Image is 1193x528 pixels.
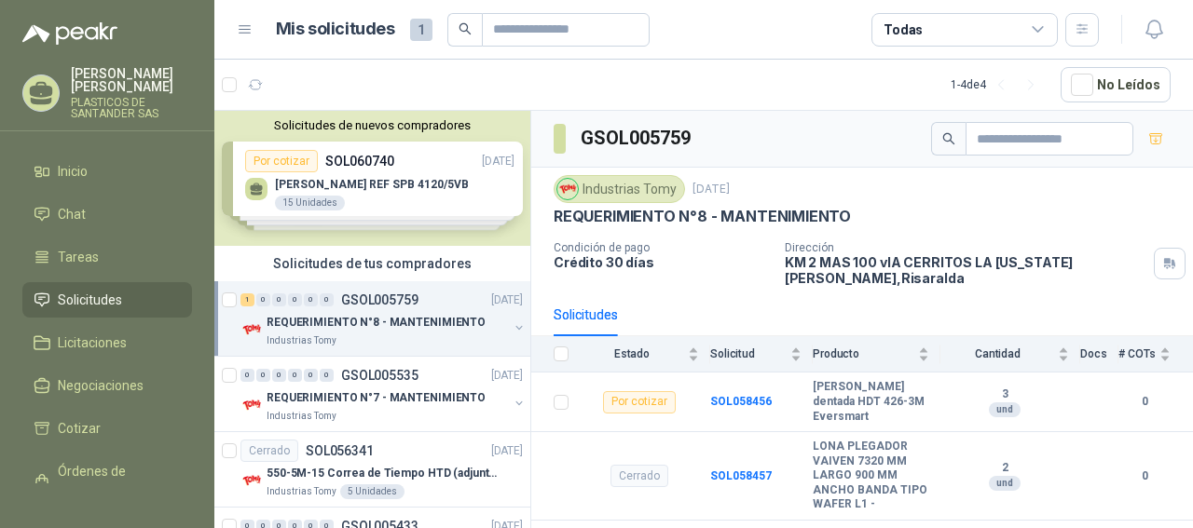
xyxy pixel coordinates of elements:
[22,368,192,403] a: Negociaciones
[256,293,270,306] div: 0
[710,336,813,372] th: Solicitud
[942,132,955,145] span: search
[1061,67,1171,102] button: No Leídos
[240,289,527,348] a: 1 0 0 0 0 0 GSOL005759[DATE] Company LogoREQUERIMIENTO N°8 - MANTENIMIENTOIndustrias Tomy
[989,476,1021,491] div: und
[267,484,336,499] p: Industrias Tomy
[267,465,499,482] p: 550-5M-15 Correa de Tiempo HTD (adjuntar ficha y /o imagenes)
[267,314,486,332] p: REQUERIMIENTO N°8 - MANTENIMIENTO
[710,469,772,482] a: SOL058457
[940,461,1069,476] b: 2
[214,432,530,508] a: CerradoSOL056341[DATE] Company Logo550-5M-15 Correa de Tiempo HTD (adjuntar ficha y /o imagenes)I...
[240,364,527,424] a: 0 0 0 0 0 0 GSOL005535[DATE] Company LogoREQUERIMIENTO N°7 - MANTENIMIENTOIndustrias Tomy
[785,241,1146,254] p: Dirección
[214,246,530,281] div: Solicitudes de tus compradores
[22,239,192,275] a: Tareas
[320,293,334,306] div: 0
[1118,336,1193,372] th: # COTs
[341,369,418,382] p: GSOL005535
[58,375,144,396] span: Negociaciones
[22,154,192,189] a: Inicio
[58,247,99,267] span: Tareas
[22,454,192,509] a: Órdenes de Compra
[491,442,523,460] p: [DATE]
[813,440,929,512] b: LONA PLEGADOR VAIVEN 7320 MM LARGO 900 MM ANCHO BANDA TIPO WAFER L1 -
[554,175,685,203] div: Industrias Tomy
[940,387,1069,402] b: 3
[951,70,1046,100] div: 1 - 4 de 4
[1118,347,1156,360] span: # COTs
[240,293,254,306] div: 1
[71,97,192,119] p: PLASTICOS DE SANTANDER SAS
[288,369,302,382] div: 0
[989,402,1021,417] div: und
[267,409,336,424] p: Industrias Tomy
[58,418,101,439] span: Cotizar
[785,254,1146,286] p: KM 2 MAS 100 vIA CERRITOS LA [US_STATE] [PERSON_NAME] , Risaralda
[580,336,710,372] th: Estado
[710,347,787,360] span: Solicitud
[1080,336,1118,372] th: Docs
[813,380,929,424] b: [PERSON_NAME] dentada HDT 426-3M Eversmart
[58,461,174,502] span: Órdenes de Compra
[256,369,270,382] div: 0
[554,254,770,270] p: Crédito 30 días
[22,282,192,318] a: Solicitudes
[272,293,286,306] div: 0
[304,293,318,306] div: 0
[581,124,693,153] h3: GSOL005759
[214,111,530,246] div: Solicitudes de nuevos compradoresPor cotizarSOL060740[DATE] [PERSON_NAME] REF SPB 4120/5VB15 Unid...
[240,440,298,462] div: Cerrado
[222,118,523,132] button: Solicitudes de nuevos compradores
[267,333,336,348] p: Industrias Tomy
[288,293,302,306] div: 0
[340,484,405,499] div: 5 Unidades
[557,179,578,199] img: Company Logo
[58,161,88,182] span: Inicio
[491,367,523,385] p: [DATE]
[610,465,668,487] div: Cerrado
[603,391,676,413] div: Por cotizar
[410,19,432,41] span: 1
[58,290,122,310] span: Solicitudes
[554,207,851,226] p: REQUERIMIENTO N°8 - MANTENIMIENTO
[71,67,192,93] p: [PERSON_NAME] [PERSON_NAME]
[491,291,523,309] p: [DATE]
[554,305,618,325] div: Solicitudes
[22,22,117,45] img: Logo peakr
[1118,467,1171,485] b: 0
[22,411,192,446] a: Cotizar
[306,444,374,457] p: SOL056341
[267,389,486,407] p: REQUERIMIENTO N°7 - MANTENIMIENTO
[58,204,86,224] span: Chat
[22,325,192,360] a: Licitaciones
[692,181,730,198] p: [DATE]
[813,336,940,372] th: Producto
[459,22,472,35] span: search
[240,318,263,341] img: Company Logo
[272,369,286,382] div: 0
[580,347,684,360] span: Estado
[276,16,395,43] h1: Mis solicitudes
[240,369,254,382] div: 0
[940,336,1080,372] th: Cantidad
[304,369,318,382] div: 0
[940,347,1054,360] span: Cantidad
[58,332,127,353] span: Licitaciones
[240,394,263,416] img: Company Logo
[22,196,192,232] a: Chat
[884,20,923,40] div: Todas
[554,241,770,254] p: Condición de pago
[320,369,334,382] div: 0
[710,395,772,408] a: SOL058456
[813,347,914,360] span: Producto
[1118,393,1171,411] b: 0
[341,293,418,306] p: GSOL005759
[240,469,263,492] img: Company Logo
